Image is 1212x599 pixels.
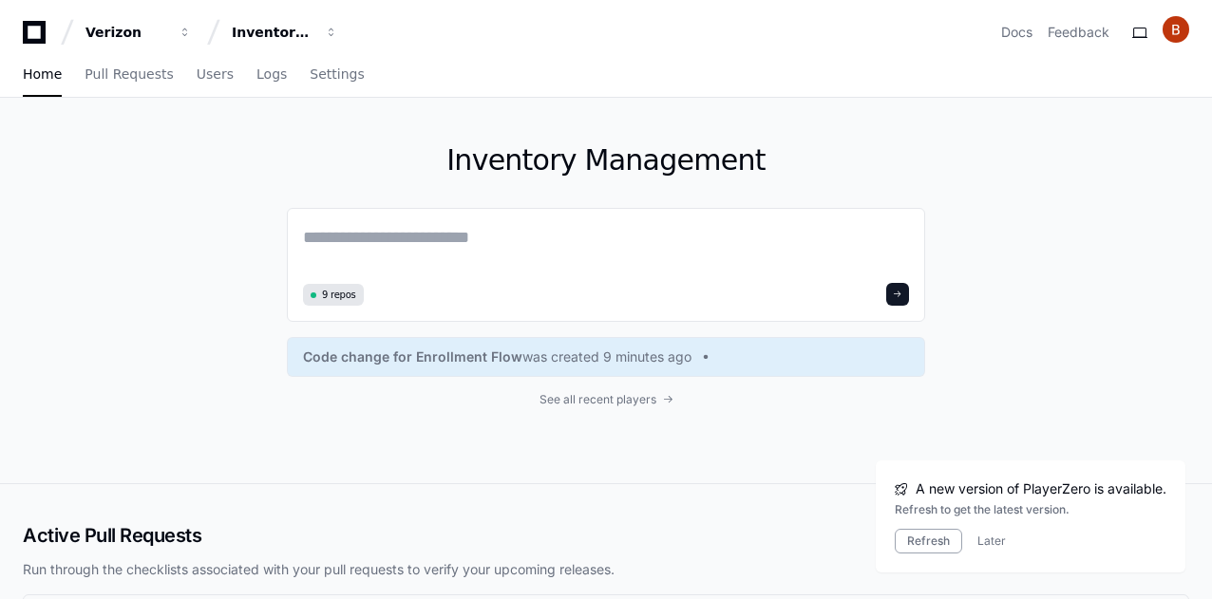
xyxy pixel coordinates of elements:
[287,392,925,407] a: See all recent players
[1163,16,1189,43] img: ACg8ocLkNwoMFWWa3dWcTZnRGUtP6o1FDLREkKem-9kv8hyc6RbBZA=s96-c
[224,15,346,49] button: Inventory Management
[540,392,656,407] span: See all recent players
[23,68,62,80] span: Home
[916,479,1166,498] span: A new version of PlayerZero is available.
[895,529,962,553] button: Refresh
[310,53,364,97] a: Settings
[23,53,62,97] a: Home
[1048,23,1109,42] button: Feedback
[197,53,234,97] a: Users
[303,347,909,366] a: Code change for Enrollment Flowwas created 9 minutes ago
[232,23,313,42] div: Inventory Management
[977,533,1006,549] button: Later
[23,522,1189,549] h2: Active Pull Requests
[23,560,1189,579] p: Run through the checklists associated with your pull requests to verify your upcoming releases.
[78,15,199,49] button: Verizon
[85,23,167,42] div: Verizon
[287,143,925,178] h1: Inventory Management
[322,288,356,302] span: 9 repos
[310,68,364,80] span: Settings
[303,347,522,366] span: Code change for Enrollment Flow
[256,68,287,80] span: Logs
[1001,23,1032,42] a: Docs
[85,53,173,97] a: Pull Requests
[256,53,287,97] a: Logs
[522,347,691,366] span: was created 9 minutes ago
[197,68,234,80] span: Users
[85,68,173,80] span: Pull Requests
[895,502,1166,517] div: Refresh to get the latest version.
[1151,536,1203,588] iframe: Open customer support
